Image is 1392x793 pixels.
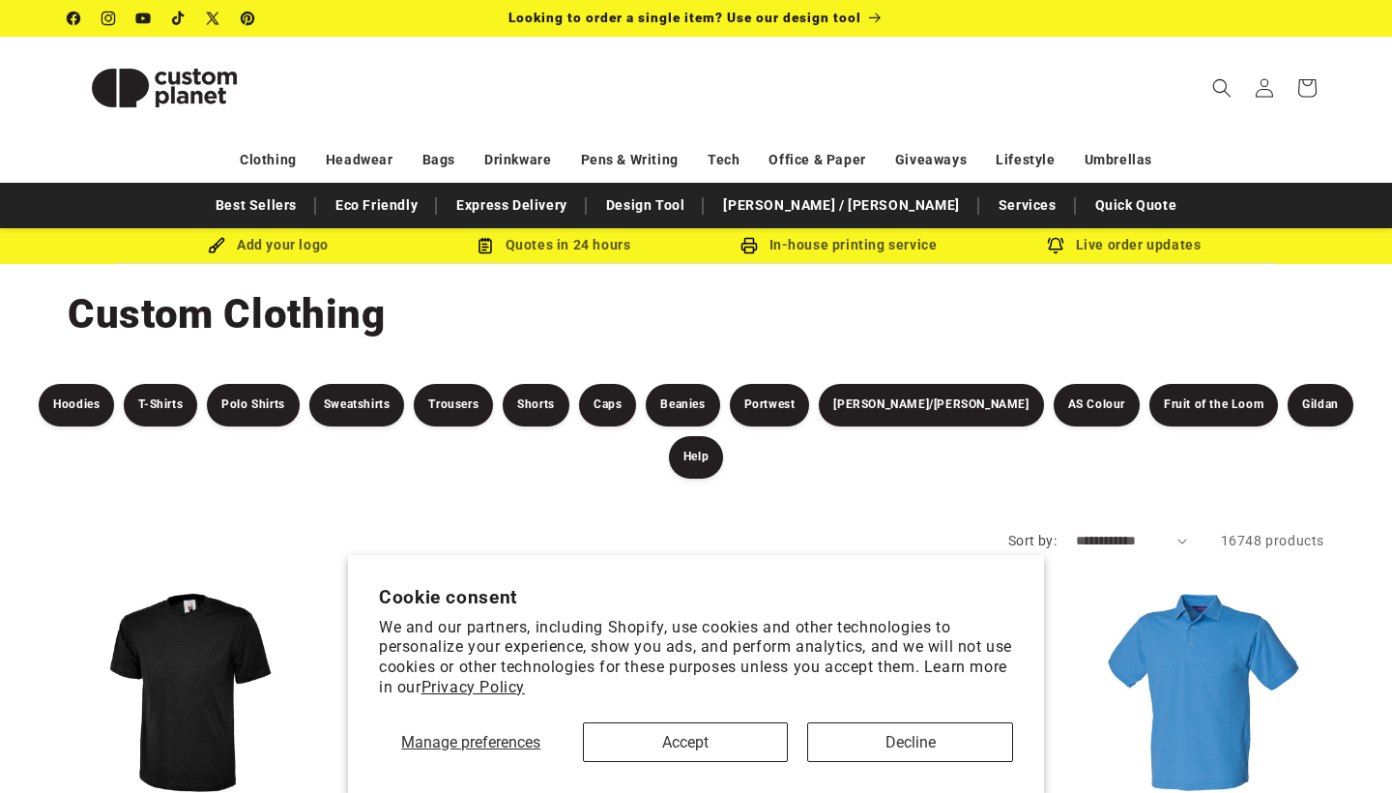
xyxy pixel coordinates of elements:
[1008,533,1057,548] label: Sort by:
[696,233,981,257] div: In-house printing service
[708,143,739,177] a: Tech
[1221,533,1324,548] span: 16748 products
[807,722,1013,762] button: Decline
[421,678,525,696] a: Privacy Policy
[206,189,306,222] a: Best Sellers
[508,10,861,25] span: Looking to order a single item? Use our design tool
[326,143,393,177] a: Headwear
[309,384,405,426] a: Sweatshirts
[29,384,1363,479] nav: Product filters
[740,237,758,254] img: In-house printing
[414,384,493,426] a: Trousers
[1288,384,1353,426] a: Gildan
[646,384,719,426] a: Beanies
[1295,700,1392,793] iframe: Chat Widget
[583,722,789,762] button: Accept
[379,722,564,762] button: Manage preferences
[326,189,427,222] a: Eco Friendly
[207,384,300,426] a: Polo Shirts
[422,143,455,177] a: Bags
[730,384,810,426] a: Portwest
[68,44,261,132] img: Custom Planet
[895,143,967,177] a: Giveaways
[447,189,577,222] a: Express Delivery
[996,143,1055,177] a: Lifestyle
[1085,143,1152,177] a: Umbrellas
[1201,67,1243,109] summary: Search
[1054,384,1140,426] a: AS Colour
[61,37,269,138] a: Custom Planet
[68,288,1324,340] h1: Custom Clothing
[379,586,1013,608] h2: Cookie consent
[596,189,695,222] a: Design Tool
[240,143,297,177] a: Clothing
[579,384,636,426] a: Caps
[379,618,1013,698] p: We and our partners, including Shopify, use cookies and other technologies to personalize your ex...
[669,436,723,479] a: Help
[713,189,969,222] a: [PERSON_NAME] / [PERSON_NAME]
[39,384,114,426] a: Hoodies
[981,233,1266,257] div: Live order updates
[401,733,540,751] span: Manage preferences
[1047,237,1064,254] img: Order updates
[124,384,197,426] a: T-Shirts
[126,233,411,257] div: Add your logo
[477,237,494,254] img: Order Updates Icon
[1149,384,1278,426] a: Fruit of the Loom
[411,233,696,257] div: Quotes in 24 hours
[503,384,569,426] a: Shorts
[208,237,225,254] img: Brush Icon
[819,384,1043,426] a: [PERSON_NAME]/[PERSON_NAME]
[1086,189,1187,222] a: Quick Quote
[484,143,551,177] a: Drinkware
[989,189,1066,222] a: Services
[768,143,865,177] a: Office & Paper
[581,143,679,177] a: Pens & Writing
